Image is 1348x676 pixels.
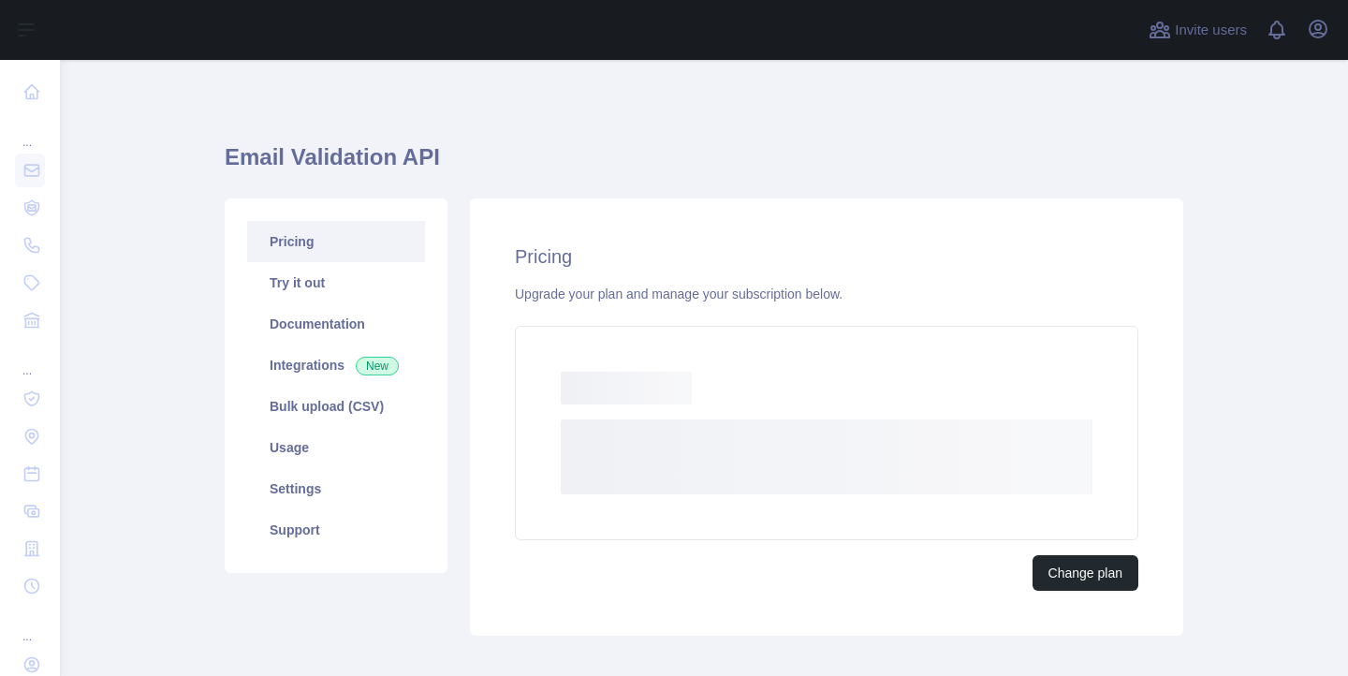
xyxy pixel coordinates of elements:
div: ... [15,341,45,378]
a: Support [247,509,425,551]
span: New [356,357,399,375]
button: Change plan [1033,555,1138,591]
div: Upgrade your plan and manage your subscription below. [515,285,1138,303]
div: ... [15,607,45,644]
h1: Email Validation API [225,142,1183,187]
a: Settings [247,468,425,509]
a: Usage [247,427,425,468]
h2: Pricing [515,243,1138,270]
button: Invite users [1145,15,1251,45]
a: Bulk upload (CSV) [247,386,425,427]
a: Try it out [247,262,425,303]
a: Documentation [247,303,425,345]
div: ... [15,112,45,150]
span: Invite users [1175,20,1247,41]
a: Pricing [247,221,425,262]
a: Integrations New [247,345,425,386]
